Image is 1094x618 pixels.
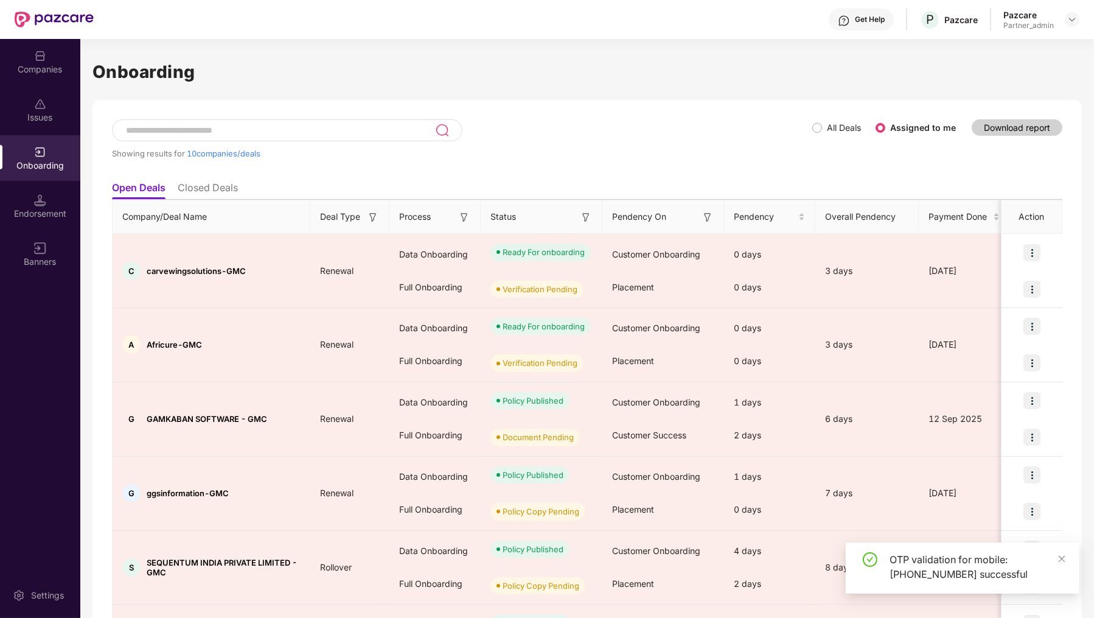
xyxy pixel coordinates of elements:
[1023,354,1040,371] img: icon
[458,211,470,223] img: svg+xml;base64,PHN2ZyB3aWR0aD0iMTYiIGhlaWdodD0iMTYiIHZpZXdCb3g9IjAgMCAxNiAxNiIgZmlsbD0ibm9uZSIgeG...
[1003,9,1054,21] div: Pazcare
[503,543,563,555] div: Policy Published
[310,339,363,349] span: Renewal
[612,282,654,292] span: Placement
[122,262,141,280] div: C
[724,200,815,234] th: Pendency
[612,504,654,514] span: Placement
[929,210,991,223] span: Payment Done
[34,242,46,255] img: svg+xml;base64,PHN2ZyB3aWR0aD0iMTYiIGhlaWdodD0iMTYiIHZpZXdCb3g9IjAgMCAxNiAxNiIgZmlsbD0ibm9uZSIgeG...
[919,338,1010,351] div: [DATE]
[612,210,666,223] span: Pendency On
[1023,503,1040,520] img: icon
[919,486,1010,500] div: [DATE]
[1023,541,1040,558] img: icon
[724,312,815,345] div: 0 days
[389,312,481,345] div: Data Onboarding
[612,397,700,407] span: Customer Onboarding
[612,430,686,440] span: Customer Success
[147,266,246,276] span: carvewingsolutions-GMC
[435,123,449,138] img: svg+xml;base64,PHN2ZyB3aWR0aD0iMjQiIGhlaWdodD0iMjUiIHZpZXdCb3g9IjAgMCAyNCAyNSIgZmlsbD0ibm9uZSIgeG...
[503,395,563,407] div: Policy Published
[503,283,577,295] div: Verification Pending
[389,345,481,377] div: Full Onboarding
[122,558,141,577] div: S
[367,211,379,223] img: svg+xml;base64,PHN2ZyB3aWR0aD0iMTYiIGhlaWdodD0iMTYiIHZpZXdCb3g9IjAgMCAxNiAxNiIgZmlsbD0ibm9uZSIgeG...
[612,578,654,589] span: Placement
[1023,244,1040,261] img: icon
[1067,15,1077,24] img: svg+xml;base64,PHN2ZyBpZD0iRHJvcGRvd24tMzJ4MzIiIHhtbG5zPSJodHRwOi8vd3d3LnczLm9yZy8yMDAwL3N2ZyIgd2...
[612,546,700,556] span: Customer Onboarding
[34,98,46,110] img: svg+xml;base64,PHN2ZyBpZD0iSXNzdWVzX2Rpc2FibGVkIiB4bWxucz0iaHR0cDovL3d3dy53My5vcmcvMjAwMC9zdmciIH...
[92,58,1082,85] h1: Onboarding
[389,386,481,419] div: Data Onboarding
[724,271,815,304] div: 0 days
[919,264,1010,278] div: [DATE]
[147,414,267,424] span: GAMKABAN SOFTWARE - GMC
[815,486,919,500] div: 7 days
[490,210,516,223] span: Status
[972,119,1062,136] button: Download report
[34,194,46,206] img: svg+xml;base64,PHN2ZyB3aWR0aD0iMTQuNSIgaGVpZ2h0PSIxNC41IiB2aWV3Qm94PSIwIDAgMTYgMTYiIGZpbGw9Im5vbm...
[1023,318,1040,335] img: icon
[702,211,714,223] img: svg+xml;base64,PHN2ZyB3aWR0aD0iMTYiIGhlaWdodD0iMTYiIHZpZXdCb3g9IjAgMCAxNiAxNiIgZmlsbD0ibm9uZSIgeG...
[503,469,563,481] div: Policy Published
[389,535,481,567] div: Data Onboarding
[724,535,815,567] div: 4 days
[122,335,141,354] div: A
[612,323,700,333] span: Customer Onboarding
[147,340,202,349] span: Africure-GMC
[389,419,481,452] div: Full Onboarding
[1023,281,1040,298] img: icon
[863,552,877,567] span: check-circle
[724,345,815,377] div: 0 days
[310,488,363,498] span: Renewal
[724,493,815,526] div: 0 days
[1023,392,1040,409] img: icon
[187,149,260,158] span: 10 companies/deals
[310,413,363,424] span: Renewal
[320,210,360,223] span: Deal Type
[389,238,481,271] div: Data Onboarding
[612,471,700,482] span: Customer Onboarding
[310,265,363,276] span: Renewal
[310,562,361,572] span: Rollover
[1023,429,1040,446] img: icon
[815,200,919,234] th: Overall Pendency
[503,357,577,369] div: Verification Pending
[122,410,141,428] div: G
[944,14,978,26] div: Pazcare
[1002,200,1062,234] th: Action
[926,12,934,27] span: P
[890,552,1065,581] div: OTP validation for mobile: [PHONE_NUMBER] successful
[34,50,46,62] img: svg+xml;base64,PHN2ZyBpZD0iQ29tcGFuaWVzIiB4bWxucz0iaHR0cDovL3d3dy53My5vcmcvMjAwMC9zdmciIHdpZHRoPS...
[724,386,815,419] div: 1 days
[13,589,25,602] img: svg+xml;base64,PHN2ZyBpZD0iU2V0dGluZy0yMHgyMCIgeG1sbnM9Imh0dHA6Ly93d3cudzMub3JnLzIwMDAvc3ZnIiB3aW...
[15,12,94,27] img: New Pazcare Logo
[112,149,812,158] div: Showing results for
[112,181,165,199] li: Open Deals
[890,122,956,133] label: Assigned to me
[815,264,919,278] div: 3 days
[734,210,796,223] span: Pendency
[503,505,579,518] div: Policy Copy Pending
[503,246,585,258] div: Ready For onboarding
[580,211,592,223] img: svg+xml;base64,PHN2ZyB3aWR0aD0iMTYiIGhlaWdodD0iMTYiIHZpZXdCb3g9IjAgMCAxNiAxNiIgZmlsbD0ibm9uZSIgeG...
[919,412,1010,426] div: 12 Sep 2025
[827,122,861,133] label: All Deals
[1023,466,1040,483] img: icon
[815,561,919,574] div: 8 days
[724,419,815,452] div: 2 days
[34,146,46,158] img: svg+xml;base64,PHN2ZyB3aWR0aD0iMjAiIGhlaWdodD0iMjAiIHZpZXdCb3g9IjAgMCAyMCAyMCIgZmlsbD0ibm9uZSIgeG...
[1003,21,1054,30] div: Partner_admin
[612,249,700,259] span: Customer Onboarding
[724,567,815,600] div: 2 days
[503,320,585,332] div: Ready For onboarding
[389,271,481,304] div: Full Onboarding
[724,460,815,493] div: 1 days
[855,15,885,24] div: Get Help
[815,338,919,351] div: 3 days
[113,200,310,234] th: Company/Deal Name
[122,484,141,502] div: G
[1057,555,1066,563] span: close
